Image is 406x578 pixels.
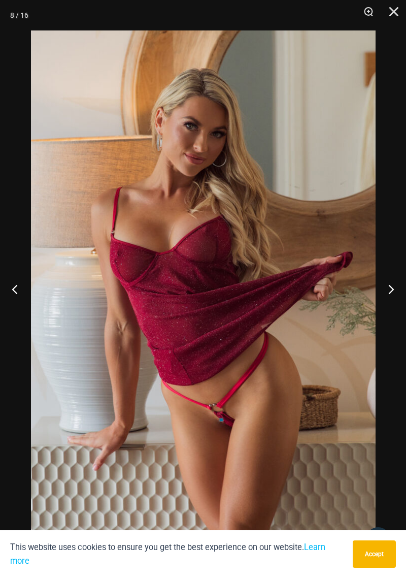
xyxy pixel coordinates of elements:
[353,540,396,568] button: Accept
[10,542,325,566] a: Learn more
[10,540,345,568] p: This website uses cookies to ensure you get the best experience on our website.
[10,8,28,23] div: 8 / 16
[368,264,406,314] button: Next
[31,30,376,548] img: Guilty Pleasures Red 1260 Slip 689 Micro 01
